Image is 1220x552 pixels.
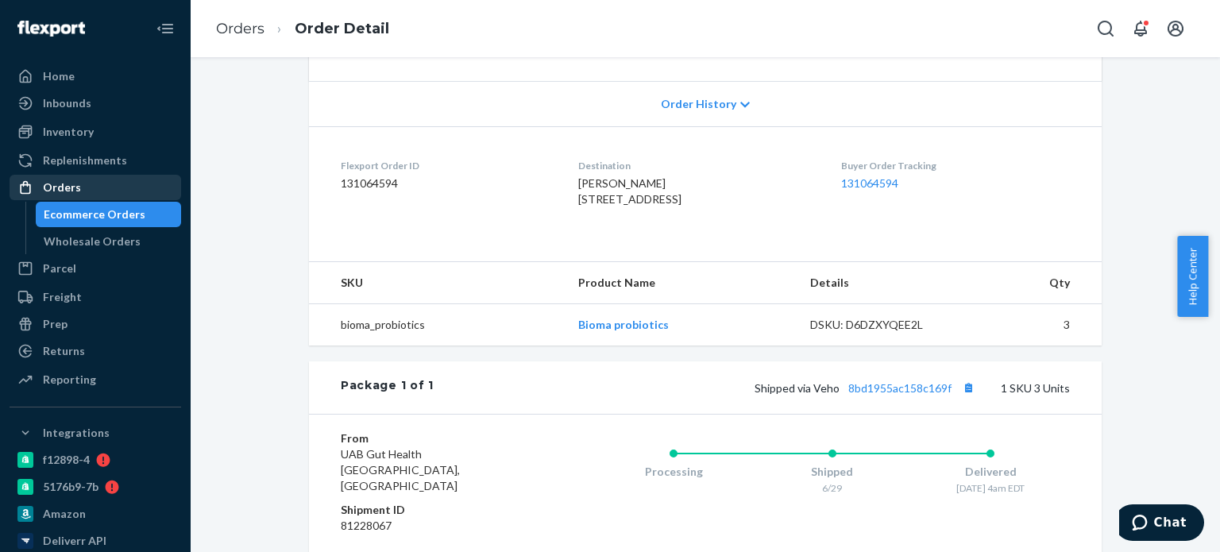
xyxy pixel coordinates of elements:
div: Deliverr API [43,533,106,549]
div: Orders [43,179,81,195]
div: Delivered [911,464,1070,480]
div: Ecommerce Orders [44,207,145,222]
dt: Destination [578,159,815,172]
div: Home [43,68,75,84]
td: 3 [971,304,1102,346]
div: Package 1 of 1 [341,377,434,398]
a: Parcel [10,256,181,281]
a: 131064594 [841,176,898,190]
dt: Buyer Order Tracking [841,159,1070,172]
button: Integrations [10,420,181,446]
a: Wholesale Orders [36,229,182,254]
a: Inbounds [10,91,181,116]
a: 5176b9-7b [10,474,181,500]
a: Freight [10,284,181,310]
a: Ecommerce Orders [36,202,182,227]
div: Parcel [43,261,76,276]
dt: Shipment ID [341,502,531,518]
th: SKU [309,262,566,304]
span: [PERSON_NAME] [STREET_ADDRESS] [578,176,681,206]
dd: 131064594 [341,176,553,191]
th: Product Name [566,262,797,304]
div: Amazon [43,506,86,522]
a: f12898-4 [10,447,181,473]
div: Processing [594,464,753,480]
a: 8bd1955ac158c169f [848,381,952,395]
dt: Flexport Order ID [341,159,553,172]
a: Inventory [10,119,181,145]
div: Integrations [43,425,110,441]
button: Copy tracking number [958,377,979,398]
div: Replenishments [43,152,127,168]
div: 6/29 [753,481,912,495]
button: Open Search Box [1090,13,1122,44]
div: 1 SKU 3 Units [434,377,1070,398]
div: Reporting [43,372,96,388]
a: Replenishments [10,148,181,173]
a: Prep [10,311,181,337]
div: DSKU: D6DZXYQEE2L [810,317,959,333]
ol: breadcrumbs [203,6,402,52]
td: bioma_probiotics [309,304,566,346]
a: Order Detail [295,20,389,37]
button: Open account menu [1160,13,1191,44]
span: UAB Gut Health [GEOGRAPHIC_DATA], [GEOGRAPHIC_DATA] [341,447,460,492]
div: [DATE] 4am EDT [911,481,1070,495]
div: Prep [43,316,68,332]
a: Home [10,64,181,89]
div: Freight [43,289,82,305]
div: 5176b9-7b [43,479,98,495]
button: Help Center [1177,236,1208,317]
a: Reporting [10,367,181,392]
img: Flexport logo [17,21,85,37]
a: Orders [10,175,181,200]
div: Wholesale Orders [44,234,141,249]
a: Amazon [10,501,181,527]
th: Details [797,262,972,304]
a: Bioma probiotics [578,318,669,331]
th: Qty [971,262,1102,304]
iframe: Opens a widget where you can chat to one of our agents [1119,504,1204,544]
a: Returns [10,338,181,364]
button: Close Navigation [149,13,181,44]
a: Orders [216,20,264,37]
dd: 81228067 [341,518,531,534]
span: Shipped via Veho [755,381,979,395]
div: f12898-4 [43,452,90,468]
span: Order History [661,96,736,112]
div: Returns [43,343,85,359]
div: Inventory [43,124,94,140]
button: Open notifications [1125,13,1156,44]
dt: From [341,430,531,446]
div: Shipped [753,464,912,480]
div: Inbounds [43,95,91,111]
